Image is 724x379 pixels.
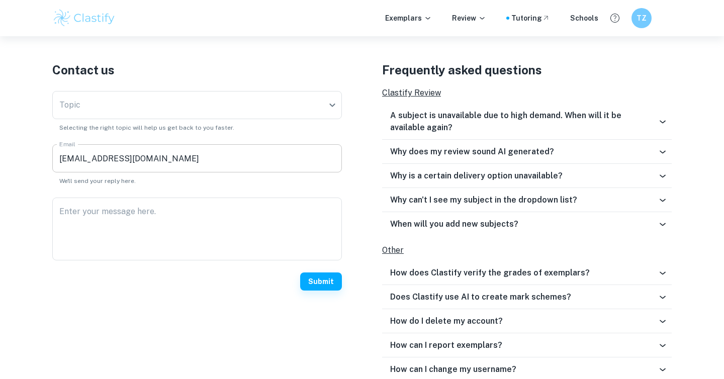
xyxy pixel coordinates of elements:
[390,170,563,182] h6: Why is a certain delivery option unavailable?
[52,61,342,79] h4: Contact us
[382,285,672,309] div: Does Clastify use AI to create mark schemes?
[390,363,516,375] h6: How can I change my username?
[382,309,672,333] div: How do I delete my account?
[52,8,116,28] img: Clastify logo
[606,10,623,27] button: Help and Feedback
[382,333,672,357] div: How can I report exemplars?
[382,244,672,257] h6: Other
[390,267,590,279] h6: How does Clastify verify the grades of exemplars?
[382,104,672,140] div: A subject is unavailable due to high demand. When will it be available again?
[382,87,672,100] h6: Clastify Review
[390,291,571,303] h6: Does Clastify use AI to create mark schemes?
[382,261,672,285] div: How does Clastify verify the grades of exemplars?
[300,272,342,291] button: Submit
[59,176,335,185] p: We'll send your reply here.
[452,13,486,24] p: Review
[382,140,672,164] div: Why does my review sound AI generated?
[636,13,648,24] h6: TZ
[382,61,672,79] h4: Frequently asked questions
[59,140,75,148] label: Email
[382,164,672,188] div: Why is a certain delivery option unavailable?
[390,218,518,230] h6: When will you add new subjects?
[382,212,672,236] div: When will you add new subjects?
[570,13,598,24] a: Schools
[390,194,577,206] h6: Why can't I see my subject in the dropdown list?
[390,110,658,134] h6: A subject is unavailable due to high demand. When will it be available again?
[382,188,672,212] div: Why can't I see my subject in the dropdown list?
[390,146,554,158] h6: Why does my review sound AI generated?
[511,13,550,24] a: Tutoring
[59,123,335,132] p: Selecting the right topic will help us get back to you faster.
[390,339,502,351] h6: How can I report exemplars?
[631,8,652,28] button: TZ
[385,13,432,24] p: Exemplars
[390,315,503,327] h6: How do I delete my account?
